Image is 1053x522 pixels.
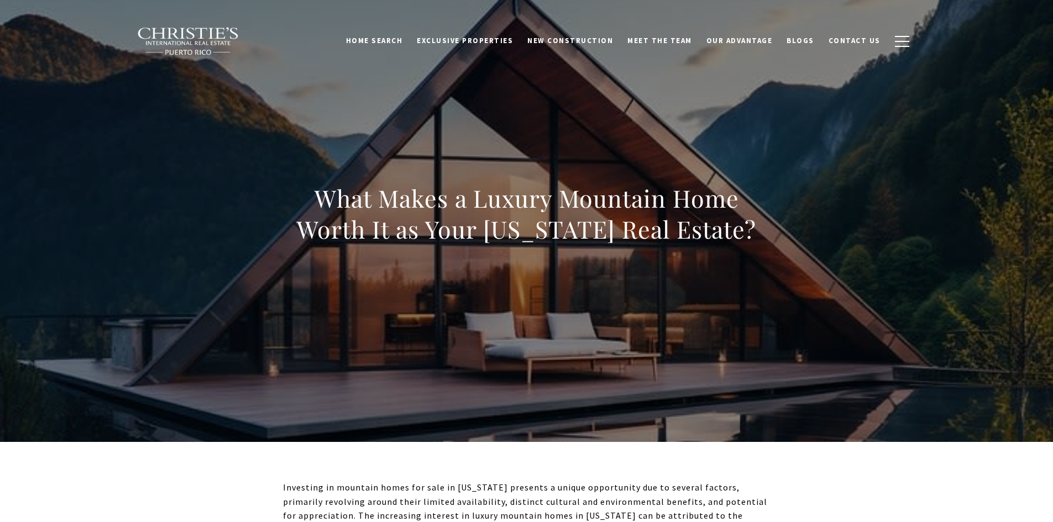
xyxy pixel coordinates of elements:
span: Exclusive Properties [417,36,513,45]
img: Christie's International Real Estate black text logo [137,27,240,56]
span: Contact Us [829,36,881,45]
span: Blogs [787,36,814,45]
h1: What Makes a Luxury Mountain Home Worth It as Your [US_STATE] Real Estate? [283,183,771,245]
a: Blogs [779,30,821,51]
a: Exclusive Properties [410,30,520,51]
a: Our Advantage [699,30,780,51]
a: Home Search [339,30,410,51]
span: Our Advantage [706,36,773,45]
span: New Construction [527,36,613,45]
a: Meet the Team [620,30,699,51]
a: New Construction [520,30,620,51]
